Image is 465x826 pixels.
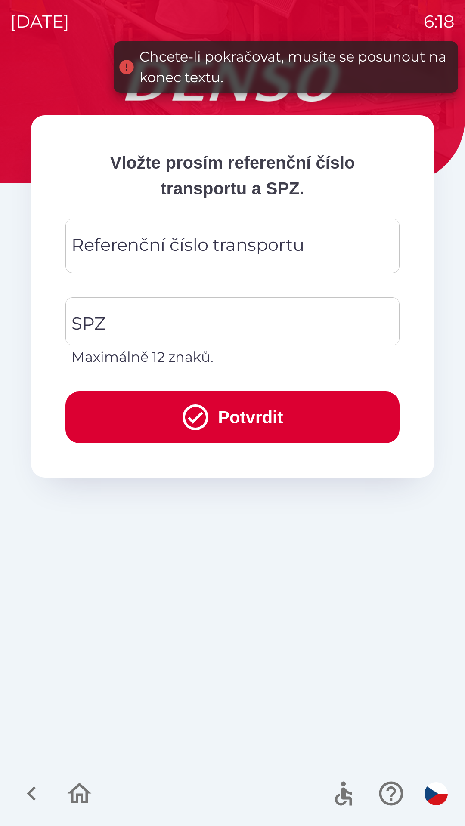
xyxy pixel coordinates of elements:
p: Maximálně 12 znaků. [71,347,394,367]
div: Chcete-li pokračovat, musíte se posunout na konec textu. [139,46,449,88]
img: cs flag [425,782,448,805]
img: Logo [31,60,434,102]
p: [DATE] [10,9,69,34]
p: 6:18 [424,9,455,34]
p: Vložte prosím referenční číslo transportu a SPZ. [65,150,400,201]
button: Potvrdit [65,391,400,443]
